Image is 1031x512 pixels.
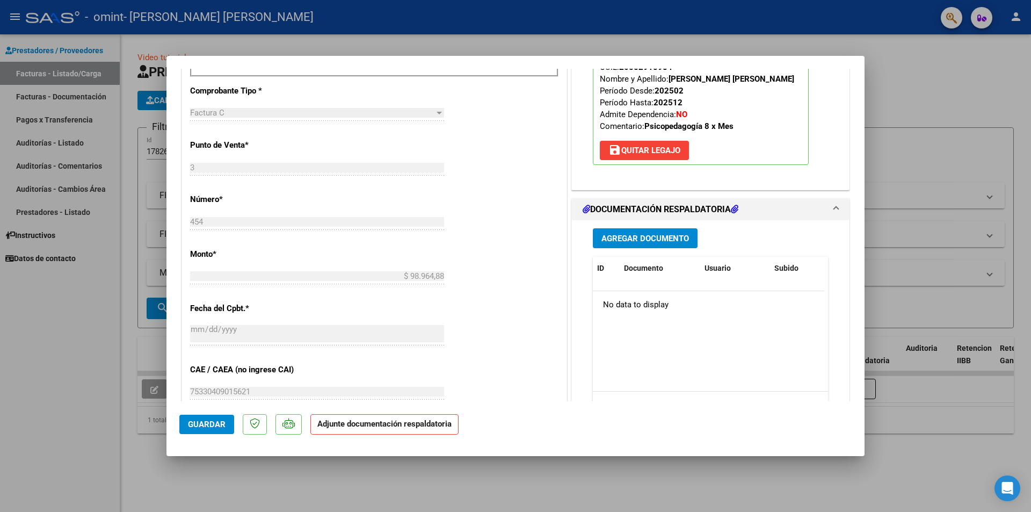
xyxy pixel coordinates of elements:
strong: [PERSON_NAME] [PERSON_NAME] [669,74,794,84]
datatable-header-cell: Usuario [700,257,770,280]
mat-expansion-panel-header: DOCUMENTACIÓN RESPALDATORIA [572,199,849,220]
strong: Psicopedagogía 8 x Mes [644,121,734,131]
button: Guardar [179,415,234,434]
div: DOCUMENTACIÓN RESPALDATORIA [572,220,849,443]
span: Factura C [190,108,224,118]
strong: 202512 [654,98,683,107]
span: Usuario [705,264,731,272]
p: Comprobante Tipo * [190,85,301,97]
mat-icon: save [608,143,621,156]
span: Quitar Legajo [608,146,680,155]
span: Documento [624,264,663,272]
span: Subido [774,264,798,272]
datatable-header-cell: Documento [620,257,700,280]
span: ID [597,264,604,272]
span: Agregar Documento [601,234,689,243]
button: Agregar Documento [593,228,698,248]
p: Punto de Venta [190,139,301,152]
div: 0 total [593,392,828,419]
strong: 202502 [655,86,684,96]
p: Número [190,193,301,206]
p: Fecha del Cpbt. [190,302,301,315]
div: No data to display [593,291,824,318]
strong: Adjunte documentación respaldatoria [317,419,452,429]
span: Comentario: [600,121,734,131]
h1: DOCUMENTACIÓN RESPALDATORIA [583,203,738,216]
span: Guardar [188,420,226,429]
datatable-header-cell: Subido [770,257,824,280]
div: Open Intercom Messenger [994,475,1020,501]
p: Legajo preaprobado para Período de Prestación: [593,22,809,165]
p: Monto [190,248,301,261]
strong: NO [676,110,687,119]
button: Quitar Legajo [600,141,689,160]
datatable-header-cell: ID [593,257,620,280]
datatable-header-cell: Acción [824,257,877,280]
p: CAE / CAEA (no ingrese CAI) [190,364,301,376]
